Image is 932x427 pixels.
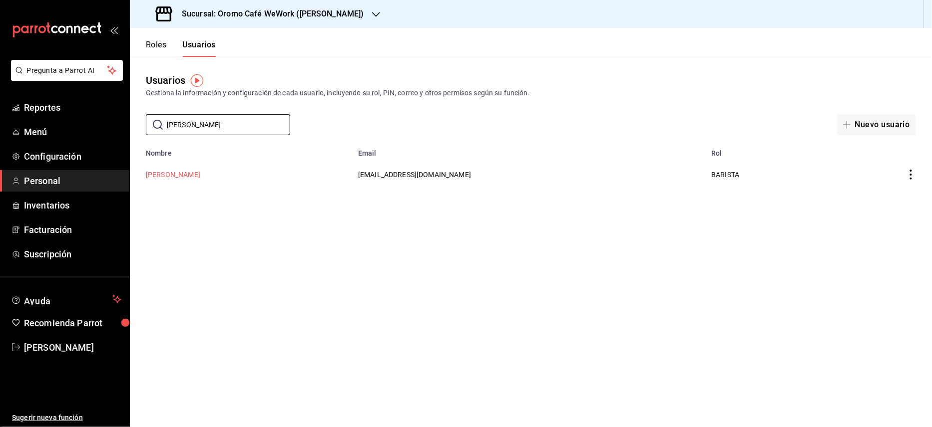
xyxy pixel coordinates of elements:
[130,143,932,192] table: employeesTable
[146,40,216,57] div: navigation tabs
[24,101,121,114] span: Reportes
[24,199,121,212] span: Inventarios
[146,40,166,57] button: Roles
[27,65,107,76] span: Pregunta a Parrot AI
[358,171,471,179] span: [EMAIL_ADDRESS][DOMAIN_NAME]
[110,26,118,34] button: open_drawer_menu
[837,114,916,135] button: Nuevo usuario
[167,115,290,135] input: Buscar usuario
[146,73,185,88] div: Usuarios
[11,60,123,81] button: Pregunta a Parrot AI
[146,88,916,98] div: Gestiona la información y configuración de cada usuario, incluyendo su rol, PIN, correo y otros p...
[906,170,916,180] button: actions
[182,40,216,57] button: Usuarios
[24,247,121,261] span: Suscripción
[12,413,121,423] span: Sugerir nueva función
[712,171,740,179] span: BARISTA
[352,143,705,157] th: Email
[174,8,364,20] h3: Sucursal: Oromo Café WeWork ([PERSON_NAME])
[24,174,121,188] span: Personal
[24,316,121,330] span: Recomienda Parrot
[7,72,123,83] a: Pregunta a Parrot AI
[191,74,203,87] img: Tooltip marker
[24,125,121,139] span: Menú
[706,143,830,157] th: Rol
[24,150,121,163] span: Configuración
[24,223,121,236] span: Facturación
[24,341,121,354] span: [PERSON_NAME]
[146,170,200,180] button: [PERSON_NAME]
[24,293,108,305] span: Ayuda
[130,143,352,157] th: Nombre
